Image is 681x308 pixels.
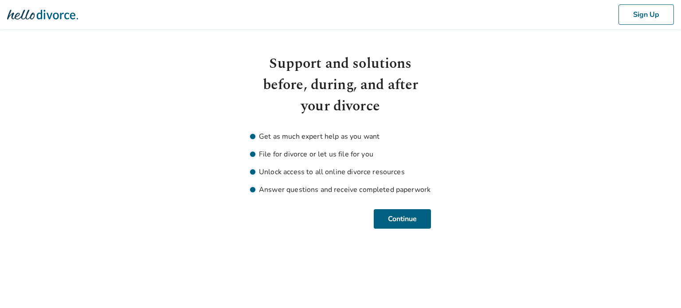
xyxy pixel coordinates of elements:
[250,184,431,195] li: Answer questions and receive completed paperwork
[250,167,431,177] li: Unlock access to all online divorce resources
[618,4,674,25] button: Sign Up
[250,149,431,160] li: File for divorce or let us file for you
[374,209,431,229] button: Continue
[250,53,431,117] h1: Support and solutions before, during, and after your divorce
[7,6,78,23] img: Hello Divorce Logo
[250,131,431,142] li: Get as much expert help as you want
